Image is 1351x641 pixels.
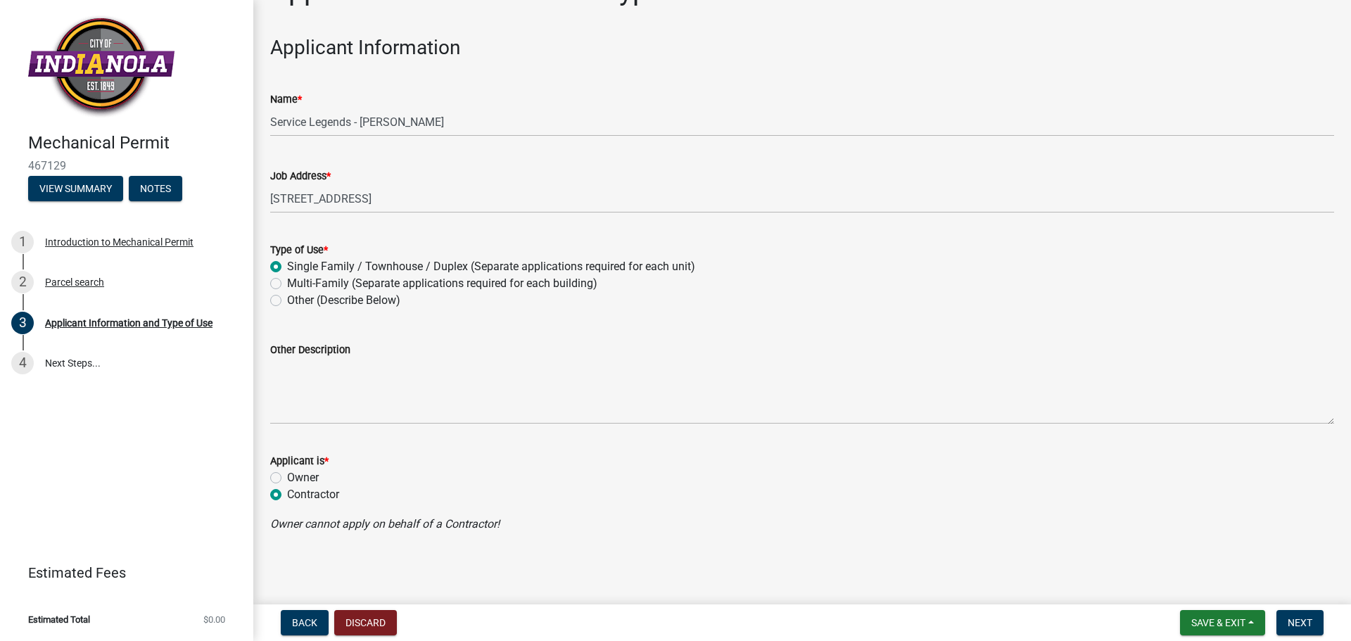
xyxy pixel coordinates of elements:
[287,469,319,486] label: Owner
[270,246,328,255] label: Type of Use
[287,258,695,275] label: Single Family / Townhouse / Duplex (Separate applications required for each unit)
[45,277,104,287] div: Parcel search
[11,271,34,293] div: 2
[203,615,225,624] span: $0.00
[1288,617,1312,628] span: Next
[287,486,339,503] label: Contractor
[1180,610,1265,635] button: Save & Exit
[11,312,34,334] div: 3
[129,184,182,195] wm-modal-confirm: Notes
[28,176,123,201] button: View Summary
[45,237,194,247] div: Introduction to Mechanical Permit
[28,159,225,172] span: 467129
[11,231,34,253] div: 1
[28,615,90,624] span: Estimated Total
[129,176,182,201] button: Notes
[270,172,331,182] label: Job Address
[270,345,350,355] label: Other Description
[11,352,34,374] div: 4
[45,318,213,328] div: Applicant Information and Type of Use
[334,610,397,635] button: Discard
[270,95,302,105] label: Name
[1191,617,1245,628] span: Save & Exit
[287,292,400,309] label: Other (Describe Below)
[28,184,123,195] wm-modal-confirm: Summary
[281,610,329,635] button: Back
[292,617,317,628] span: Back
[1276,610,1324,635] button: Next
[287,275,597,292] label: Multi-Family (Separate applications required for each building)
[28,133,242,153] h4: Mechanical Permit
[28,15,175,118] img: City of Indianola, Iowa
[11,559,231,587] a: Estimated Fees
[270,457,329,467] label: Applicant is
[270,36,1334,60] h3: Applicant Information
[270,517,500,531] i: Owner cannot apply on behalf of a Contractor!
